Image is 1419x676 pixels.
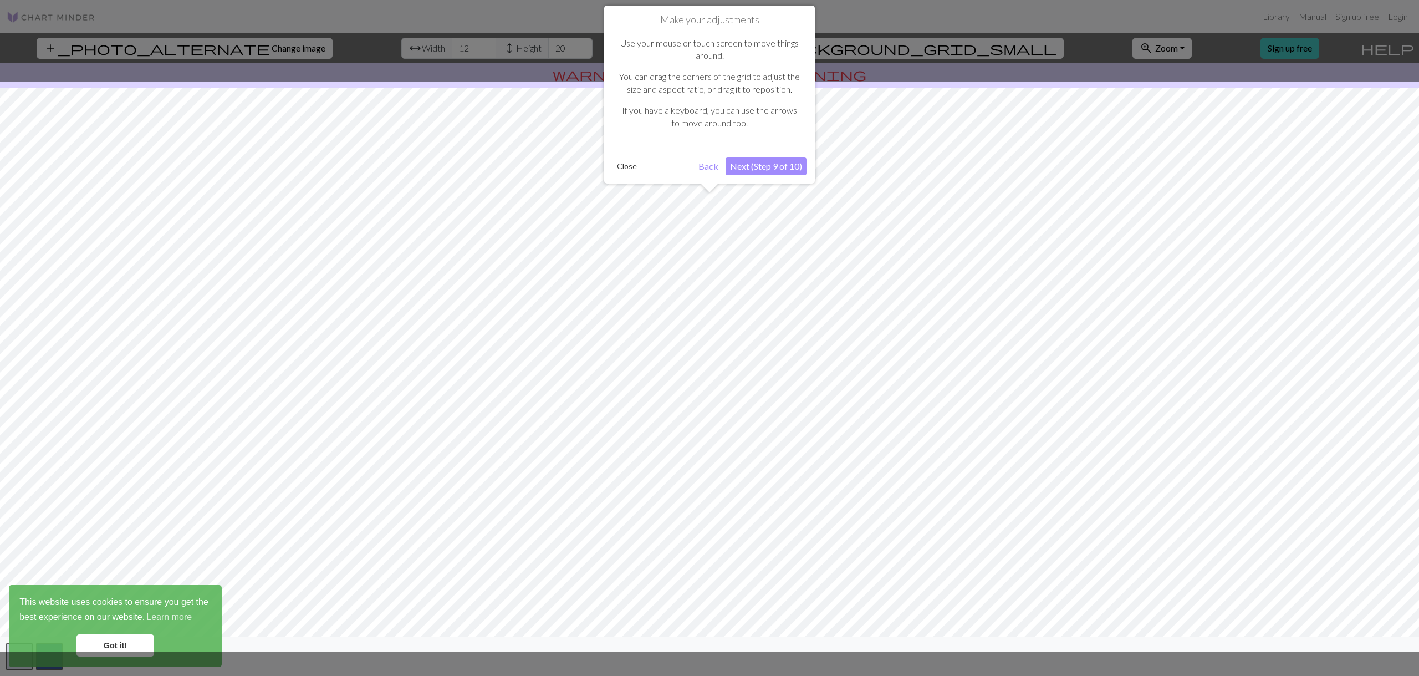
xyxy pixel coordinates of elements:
[618,104,801,129] p: If you have a keyboard, you can use the arrows to move around too.
[694,157,723,175] button: Back
[612,158,641,175] button: Close
[604,6,815,184] div: Make your adjustments
[618,37,801,62] p: Use your mouse or touch screen to move things around.
[618,70,801,95] p: You can drag the corners of the grid to adjust the size and aspect ratio, or drag it to reposition.
[612,14,807,26] h1: Make your adjustments
[726,157,807,175] button: Next (Step 9 of 10)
